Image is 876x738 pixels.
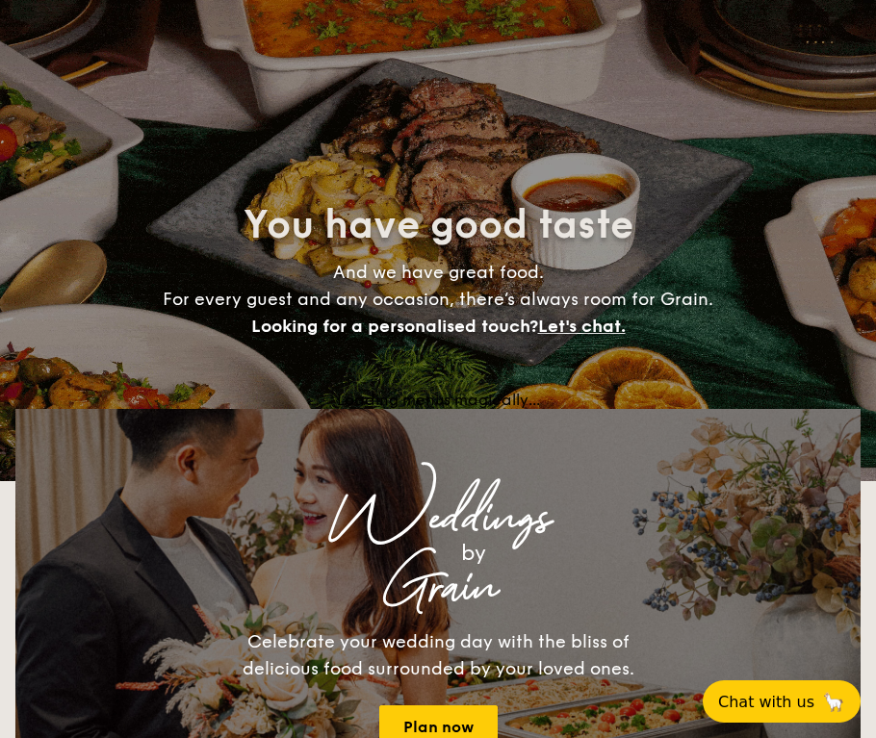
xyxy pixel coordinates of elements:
[68,571,808,605] div: Grain
[15,391,861,409] div: Loading menus magically...
[68,501,808,536] div: Weddings
[703,680,861,723] button: Chat with us🦙
[538,316,626,337] span: Let's chat.
[822,691,845,713] span: 🦙
[718,693,814,711] span: Chat with us
[221,628,655,682] div: Celebrate your wedding day with the bliss of delicious food surrounded by your loved ones.
[140,536,808,571] div: by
